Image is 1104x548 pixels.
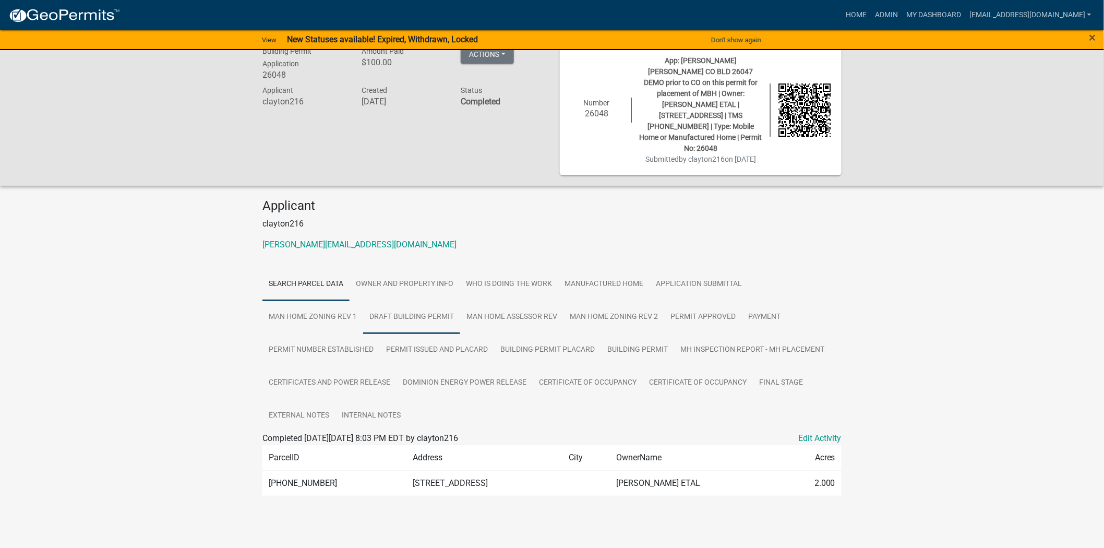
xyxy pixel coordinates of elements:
[262,198,842,213] h4: Applicant
[584,99,610,107] span: Number
[406,470,562,496] td: [STREET_ADDRESS]
[601,333,674,367] a: Building Permit
[262,218,842,230] p: clayton216
[563,301,664,334] a: Man Home Zoning Rev 2
[679,155,725,163] span: by clayton216
[1089,31,1096,44] button: Close
[262,445,406,470] td: ParcelID
[460,268,558,301] a: Who is Doing the Work
[262,366,397,400] a: Certificates and Power Release
[798,432,842,445] a: Edit Activity
[782,445,842,470] td: Acres
[262,433,458,443] span: Completed [DATE][DATE] 8:03 PM EDT by clayton216
[262,470,406,496] td: [PHONE_NUMBER]
[650,268,748,301] a: Application Submittal
[262,333,380,367] a: Permit Number Established
[533,366,643,400] a: Certificate of Occupancy
[707,31,765,49] button: Don't show again
[262,399,335,433] a: External Notes
[362,97,445,106] h6: [DATE]
[842,5,871,25] a: Home
[753,366,809,400] a: Final Stage
[674,333,831,367] a: MH Inspection Report - MH Placement
[742,301,787,334] a: Payment
[362,57,445,67] h6: $100.00
[782,470,842,496] td: 2.000
[610,470,782,496] td: [PERSON_NAME] ETAL
[558,268,650,301] a: Manufactured Home
[461,97,500,106] strong: Completed
[664,301,742,334] a: Permit Approved
[335,399,407,433] a: Internal Notes
[902,5,965,25] a: My Dashboard
[406,445,562,470] td: Address
[460,301,563,334] a: Man Home Assessor Rev
[570,109,623,118] h6: 26048
[262,301,363,334] a: Man Home Zoning Rev 1
[362,47,404,55] span: Amount Paid
[871,5,902,25] a: Admin
[287,34,478,44] strong: New Statuses available! Expired, Withdrawn, Locked
[262,70,346,80] h6: 26048
[262,97,346,106] h6: clayton216
[258,31,281,49] a: View
[645,155,756,163] span: Submitted on [DATE]
[643,366,753,400] a: Certificate of Occupancy
[778,84,832,137] img: QR code
[1089,30,1096,45] span: ×
[350,268,460,301] a: Owner and Property Info
[610,445,782,470] td: OwnerName
[397,366,533,400] a: Dominion Energy Power Release
[262,268,350,301] a: Search Parcel Data
[262,240,457,249] a: [PERSON_NAME][EMAIL_ADDRESS][DOMAIN_NAME]
[494,333,601,367] a: Building Permit Placard
[562,445,610,470] td: City
[965,5,1096,25] a: [EMAIL_ADDRESS][DOMAIN_NAME]
[262,86,293,94] span: Applicant
[640,56,762,152] span: App: [PERSON_NAME] [PERSON_NAME] CO BLD 26047 DEMO prior to CO on this permit for placement of MB...
[362,86,387,94] span: Created
[380,333,494,367] a: Permit Issued and Placard
[461,86,482,94] span: Status
[461,45,514,64] button: Actions
[363,301,460,334] a: DRAFT Building Permit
